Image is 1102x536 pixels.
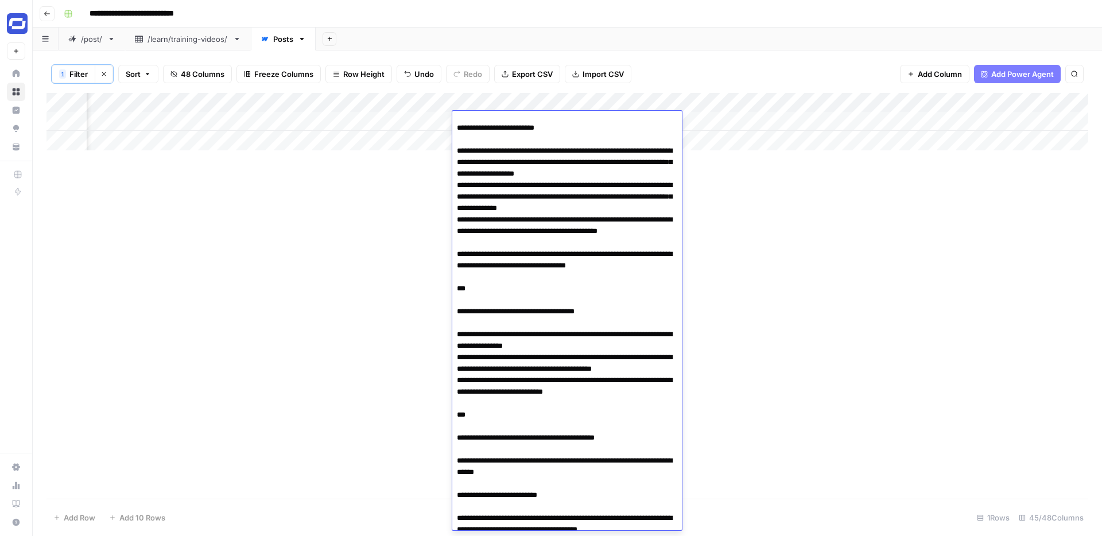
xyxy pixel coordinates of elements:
button: Undo [397,65,441,83]
button: Add Row [46,508,102,527]
span: 48 Columns [181,68,224,80]
div: 1 [59,69,66,79]
button: Add 10 Rows [102,508,172,527]
span: 1 [61,69,64,79]
a: /post/ [59,28,125,51]
a: Browse [7,83,25,101]
button: Row Height [325,65,392,83]
button: Add Column [900,65,969,83]
button: Add Power Agent [974,65,1061,83]
button: Export CSV [494,65,560,83]
span: Undo [414,68,434,80]
a: Your Data [7,138,25,156]
a: Learning Hub [7,495,25,513]
button: Sort [118,65,158,83]
span: Import CSV [583,68,624,80]
a: Insights [7,101,25,119]
span: Export CSV [512,68,553,80]
button: Redo [446,65,490,83]
button: Import CSV [565,65,631,83]
div: /learn/training-videos/ [148,33,228,45]
span: Add Column [918,68,962,80]
span: Redo [464,68,482,80]
div: 1 Rows [972,508,1014,527]
span: Sort [126,68,141,80]
a: Opportunities [7,119,25,138]
a: Home [7,64,25,83]
a: Settings [7,458,25,476]
span: Freeze Columns [254,68,313,80]
div: Posts [273,33,293,45]
a: Usage [7,476,25,495]
span: Add Power Agent [991,68,1054,80]
a: /learn/training-videos/ [125,28,251,51]
button: 48 Columns [163,65,232,83]
span: Filter [69,68,88,80]
a: Posts [251,28,316,51]
span: Row Height [343,68,385,80]
button: Freeze Columns [236,65,321,83]
span: Add Row [64,512,95,523]
button: 1Filter [52,65,95,83]
img: Synthesia Logo [7,13,28,34]
button: Help + Support [7,513,25,531]
span: Add 10 Rows [119,512,165,523]
div: 45/48 Columns [1014,508,1088,527]
div: /post/ [81,33,103,45]
button: Workspace: Synthesia [7,9,25,38]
